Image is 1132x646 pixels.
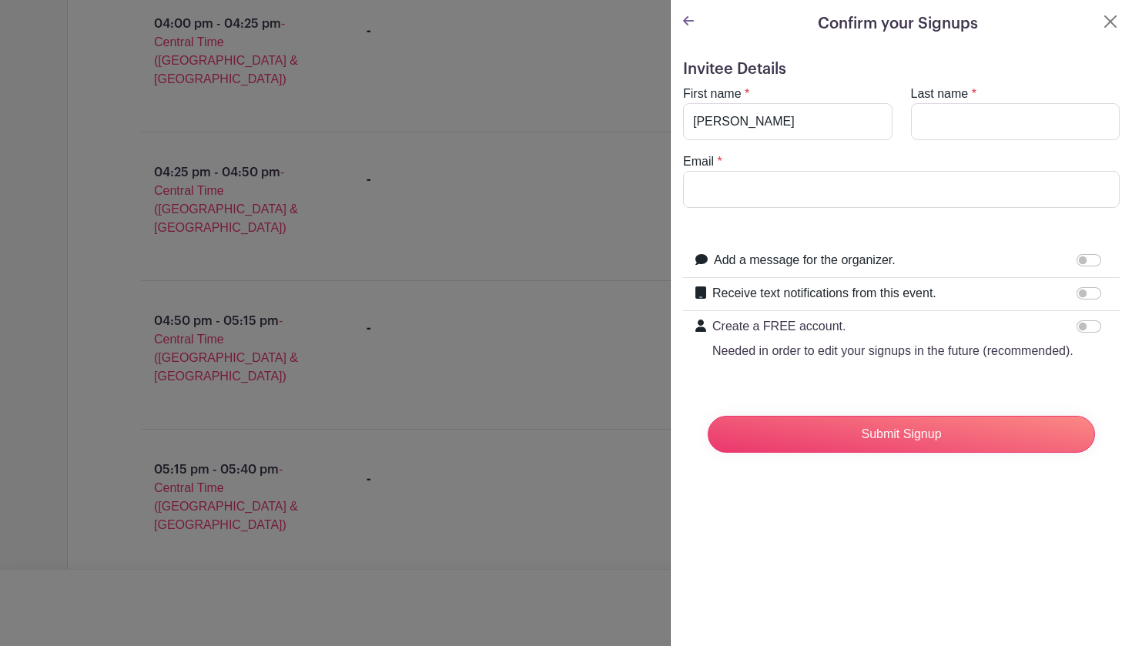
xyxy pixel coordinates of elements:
[683,60,1120,79] h5: Invitee Details
[683,85,742,103] label: First name
[708,416,1095,453] input: Submit Signup
[712,284,936,303] label: Receive text notifications from this event.
[1101,12,1120,31] button: Close
[683,152,714,171] label: Email
[818,12,978,35] h5: Confirm your Signups
[911,85,969,103] label: Last name
[714,251,896,269] label: Add a message for the organizer.
[712,342,1073,360] p: Needed in order to edit your signups in the future (recommended).
[712,317,1073,336] p: Create a FREE account.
